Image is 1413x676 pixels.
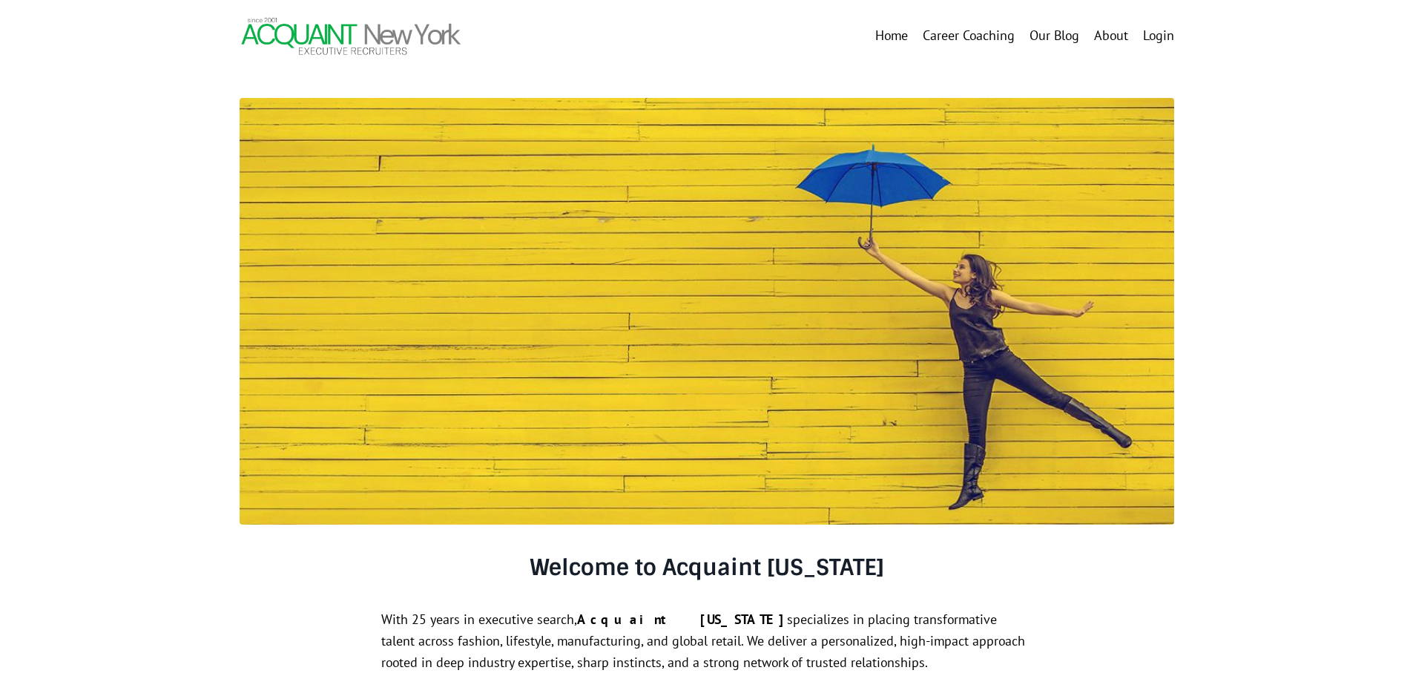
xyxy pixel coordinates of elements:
a: Home [875,25,908,47]
img: Header Logo [240,15,462,57]
a: Login [1143,27,1174,44]
strong: Acquaint [US_STATE] [577,611,787,628]
a: Our Blog [1030,25,1079,47]
p: With 25 years in executive search, specializes in placing transformative talent across fashion, l... [381,609,1032,673]
a: Career Coaching [923,25,1015,47]
h3: Welcome to Acquaint [US_STATE] [359,554,1055,581]
a: About [1094,25,1128,47]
